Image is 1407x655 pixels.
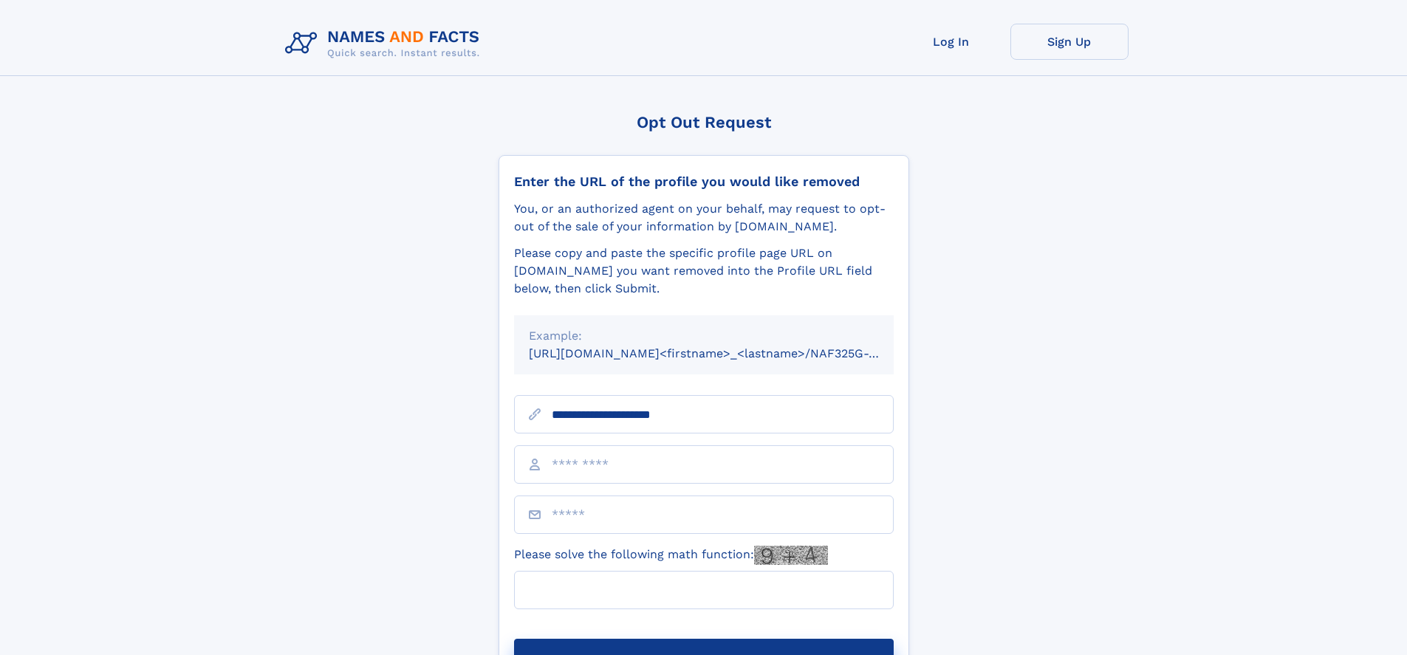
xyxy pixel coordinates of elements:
small: [URL][DOMAIN_NAME]<firstname>_<lastname>/NAF325G-xxxxxxxx [529,346,922,360]
div: Opt Out Request [499,113,909,131]
div: Example: [529,327,879,345]
a: Sign Up [1010,24,1129,60]
a: Log In [892,24,1010,60]
div: Please copy and paste the specific profile page URL on [DOMAIN_NAME] you want removed into the Pr... [514,244,894,298]
img: Logo Names and Facts [279,24,492,64]
label: Please solve the following math function: [514,546,828,565]
div: You, or an authorized agent on your behalf, may request to opt-out of the sale of your informatio... [514,200,894,236]
div: Enter the URL of the profile you would like removed [514,174,894,190]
